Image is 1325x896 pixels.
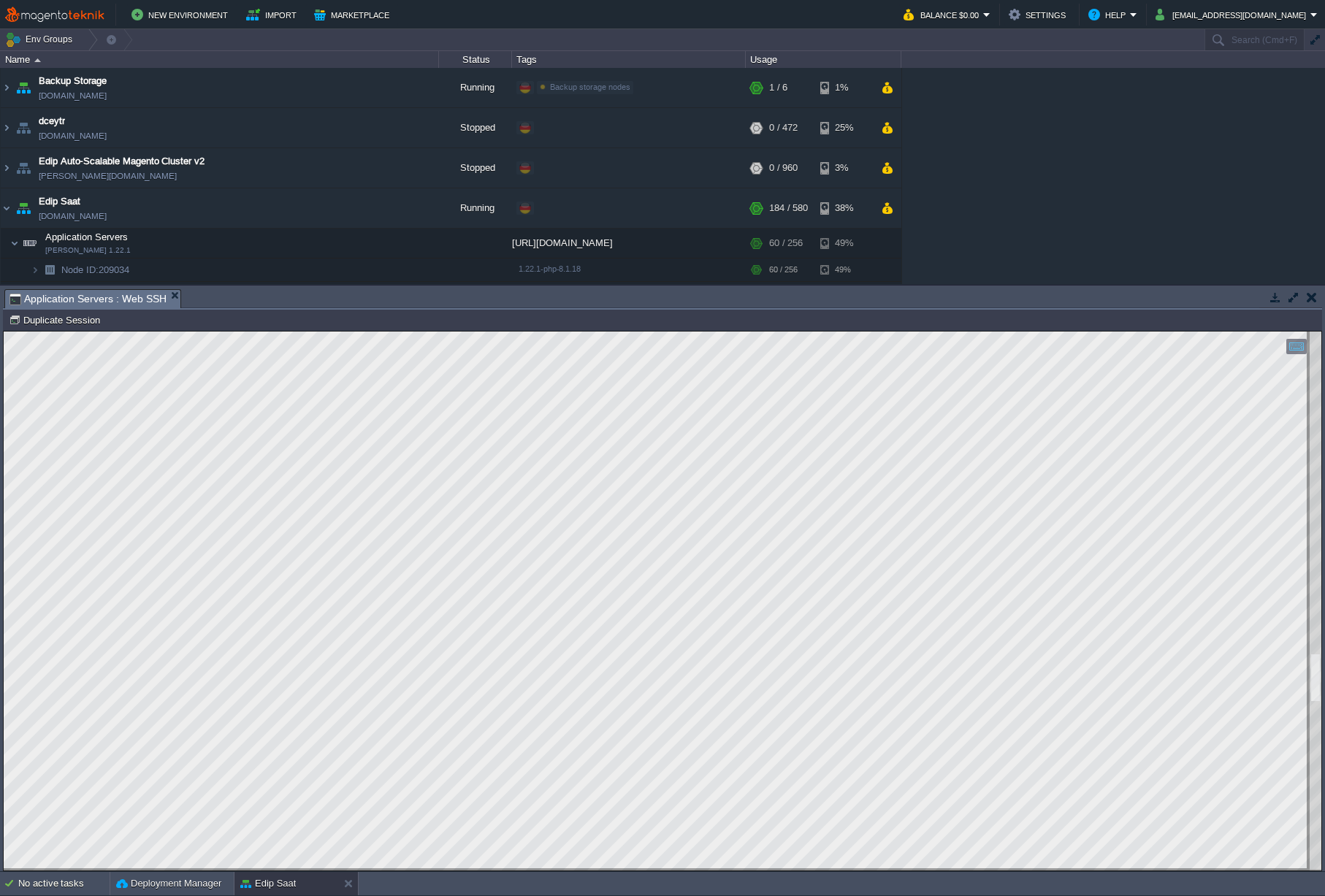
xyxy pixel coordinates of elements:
img: AMDAwAAAACH5BAEAAAAALAAAAAABAAEAAAICRAEAOw== [39,259,60,281]
img: AMDAwAAAACH5BAEAAAAALAAAAAABAAEAAAICRAEAOw== [20,229,40,258]
img: AMDAwAAAACH5BAEAAAAALAAAAAABAAEAAAICRAEAOw== [39,282,60,305]
span: 1.22.1-php-8.1.18 [519,264,581,273]
img: AMDAwAAAACH5BAEAAAAALAAAAAABAAEAAAICRAEAOw== [10,229,19,258]
span: [DOMAIN_NAME] [39,88,107,103]
button: Edip Saat [240,876,296,891]
div: [URL][DOMAIN_NAME] [512,229,746,258]
div: 3% [820,148,868,188]
a: [DOMAIN_NAME] [39,209,107,223]
img: AMDAwAAAACH5BAEAAAAALAAAAAABAAEAAAICRAEAOw== [13,68,34,107]
img: AMDAwAAAACH5BAEAAAAALAAAAAABAAEAAAICRAEAOw== [1,188,12,228]
button: Env Groups [5,29,77,50]
img: AMDAwAAAACH5BAEAAAAALAAAAAABAAEAAAICRAEAOw== [1,68,12,107]
button: [EMAIL_ADDRESS][DOMAIN_NAME] [1156,6,1310,23]
div: Tags [513,51,745,68]
button: Deployment Manager [116,876,221,891]
div: Status [440,51,511,68]
div: 0 / 472 [769,108,798,148]
button: Marketplace [314,6,394,23]
div: 1 / 6 [769,68,787,107]
div: 0 / 960 [769,148,798,188]
img: AMDAwAAAACH5BAEAAAAALAAAAAABAAEAAAICRAEAOw== [13,108,34,148]
img: AMDAwAAAACH5BAEAAAAALAAAAAABAAEAAAICRAEAOw== [1,148,12,188]
span: Application Servers : Web SSH [9,290,167,308]
a: [DOMAIN_NAME] [39,129,107,143]
div: 184 / 580 [769,188,808,228]
div: 49% [820,259,868,281]
button: New Environment [131,6,232,23]
span: Application Servers [44,231,130,243]
div: 49% [820,229,868,258]
div: Stopped [439,148,512,188]
div: 1% [820,68,868,107]
a: Edip Saat [39,194,80,209]
a: dceytr [39,114,65,129]
div: Running [439,188,512,228]
a: Application Servers[PERSON_NAME] 1.22.1 [44,231,130,242]
div: Name [1,51,438,68]
button: Import [246,6,301,23]
img: AMDAwAAAACH5BAEAAAAALAAAAAABAAEAAAICRAEAOw== [31,282,39,305]
img: AMDAwAAAACH5BAEAAAAALAAAAAABAAEAAAICRAEAOw== [31,259,39,281]
div: 60 / 256 [769,259,798,281]
button: Help [1088,6,1130,23]
img: AMDAwAAAACH5BAEAAAAALAAAAAABAAEAAAICRAEAOw== [13,148,34,188]
img: AMDAwAAAACH5BAEAAAAALAAAAAABAAEAAAICRAEAOw== [1,108,12,148]
div: 60 / 256 [769,229,803,258]
div: Usage [746,51,901,68]
span: Node ID: [61,264,99,275]
img: MagentoTeknik [5,6,104,24]
div: No active tasks [18,872,110,895]
button: Balance $0.00 [904,6,983,23]
span: Backup storage nodes [550,83,630,91]
span: 209034 [60,264,131,276]
span: [PERSON_NAME] 1.22.1 [45,246,131,255]
a: Backup Storage [39,74,107,88]
button: Duplicate Session [9,313,104,326]
div: 38% [820,188,868,228]
a: Node ID:209034 [60,264,131,276]
img: AMDAwAAAACH5BAEAAAAALAAAAAABAAEAAAICRAEAOw== [13,188,34,228]
a: Edip Auto-Scalable Magento Cluster v2 [39,154,205,169]
div: Stopped [439,108,512,148]
a: [PERSON_NAME][DOMAIN_NAME] [39,169,177,183]
img: AMDAwAAAACH5BAEAAAAALAAAAAABAAEAAAICRAEAOw== [34,58,41,62]
div: 25% [820,108,868,148]
button: Settings [1009,6,1070,23]
div: Running [439,68,512,107]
